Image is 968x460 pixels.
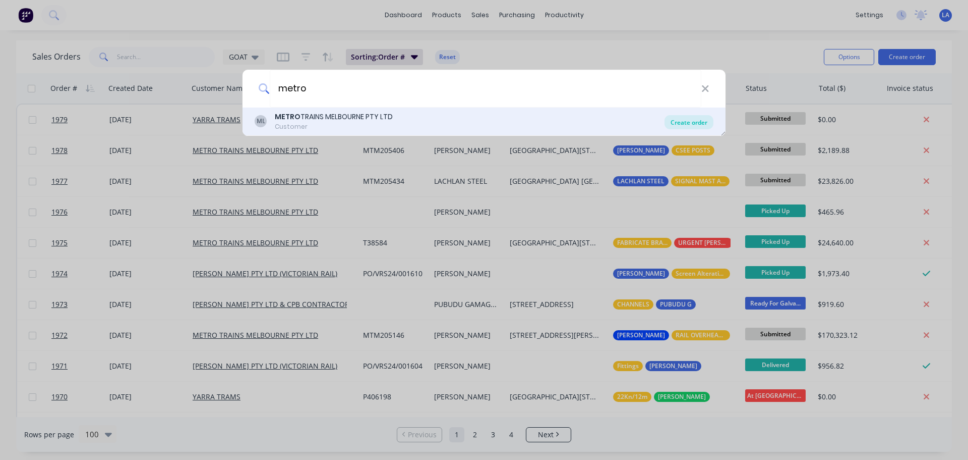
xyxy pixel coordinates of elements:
div: Create order [664,115,713,129]
div: ML [255,115,267,127]
input: Enter a customer name to create a new order... [270,70,701,108]
b: METRO [275,112,300,122]
div: Customer [275,122,393,131]
div: TRAINS MELBOURNE PTY LTD [275,112,393,122]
